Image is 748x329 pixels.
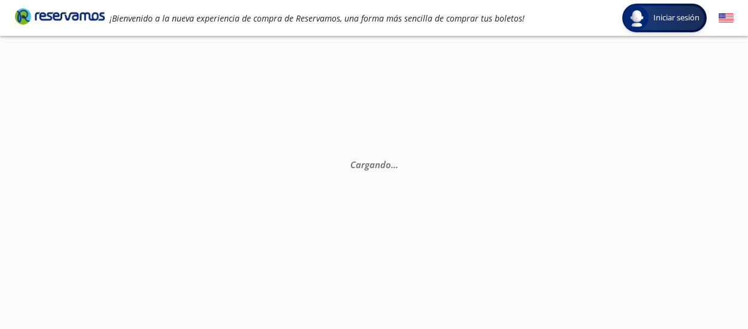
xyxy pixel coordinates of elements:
span: Iniciar sesión [649,12,704,24]
em: ¡Bienvenido a la nueva experiencia de compra de Reservamos, una forma más sencilla de comprar tus... [110,13,525,24]
span: . [396,159,398,170]
span: . [391,159,393,170]
a: Brand Logo [15,7,105,29]
em: Cargando [350,159,398,170]
span: . [393,159,396,170]
button: English [719,11,734,26]
i: Brand Logo [15,7,105,25]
